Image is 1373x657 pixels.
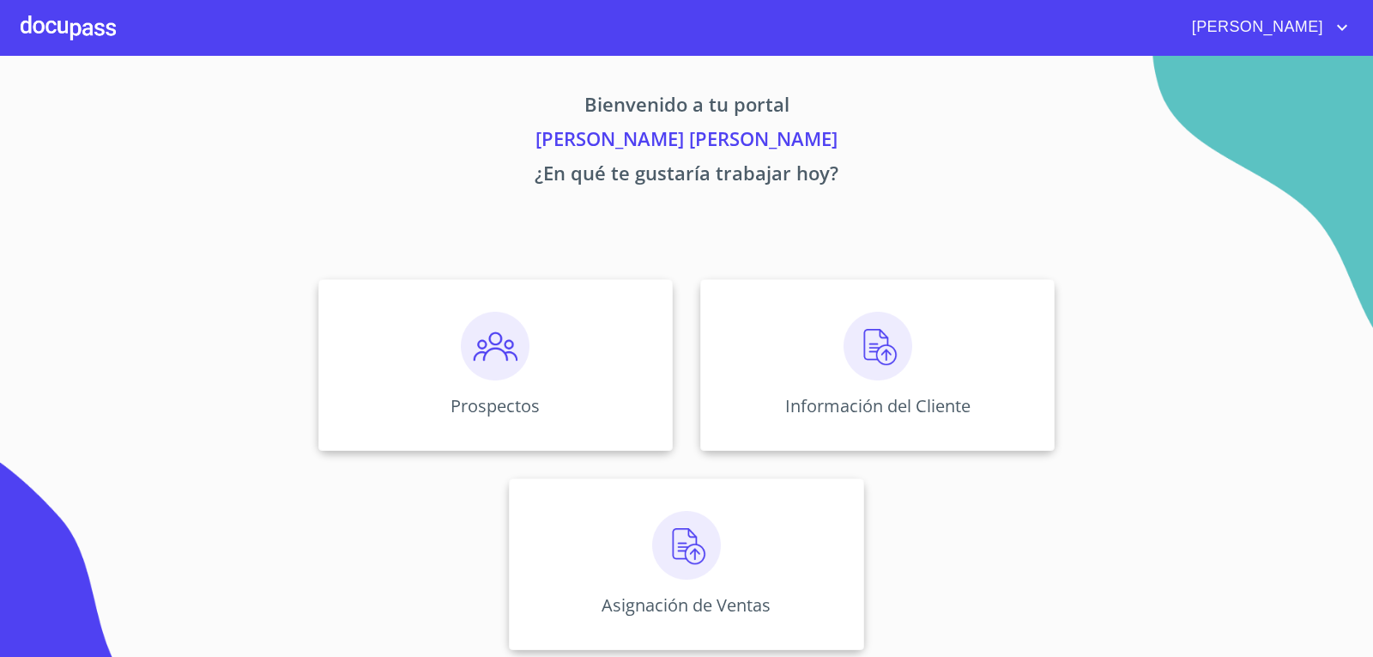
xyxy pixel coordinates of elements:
[1179,14,1352,41] button: account of current user
[158,159,1215,193] p: ¿En qué te gustaría trabajar hoy?
[461,312,529,380] img: prospectos.png
[844,312,912,380] img: carga.png
[451,394,540,417] p: Prospectos
[652,511,721,580] img: carga.png
[1179,14,1332,41] span: [PERSON_NAME]
[158,90,1215,125] p: Bienvenido a tu portal
[785,394,971,417] p: Información del Cliente
[602,593,771,617] p: Asignación de Ventas
[158,125,1215,159] p: [PERSON_NAME] [PERSON_NAME]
